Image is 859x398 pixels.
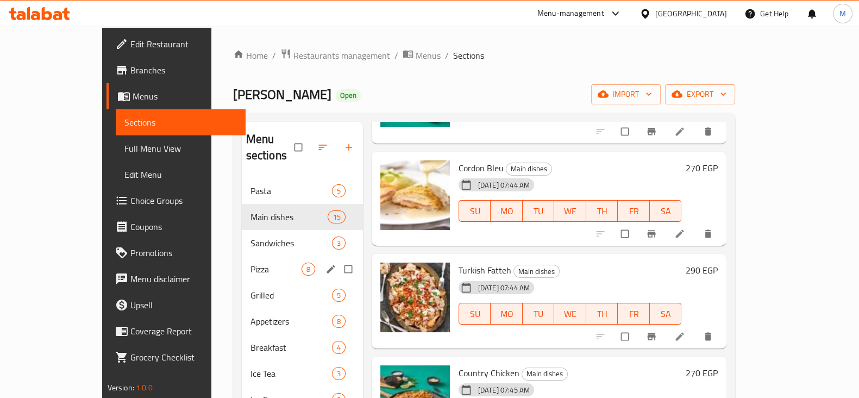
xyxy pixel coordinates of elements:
[242,360,363,387] div: Ice Tea3
[674,228,687,239] a: Edit menu item
[474,283,534,293] span: [DATE] 07:44 AM
[124,142,237,155] span: Full Menu View
[106,83,246,109] a: Menus
[686,365,718,381] h6: 270 EGP
[242,256,363,282] div: Pizza8edit
[380,263,450,332] img: Turkish Fatteh
[463,306,486,322] span: SU
[302,264,315,275] span: 8
[250,237,332,250] span: Sandwiches
[686,263,718,278] h6: 290 EGP
[654,306,678,322] span: SA
[495,203,518,219] span: MO
[333,343,345,353] span: 4
[108,381,134,395] span: Version:
[522,368,567,380] span: Main dishes
[618,200,650,222] button: FR
[106,31,246,57] a: Edit Restaurant
[416,49,441,62] span: Menus
[233,82,331,107] span: [PERSON_NAME]
[650,200,682,222] button: SA
[333,238,345,248] span: 3
[523,303,555,325] button: TU
[491,303,523,325] button: MO
[280,48,390,63] a: Restaurants management
[328,210,345,223] div: items
[615,326,637,347] span: Select to update
[333,290,345,301] span: 5
[250,210,328,223] div: Main dishes
[474,180,534,190] span: [DATE] 07:44 AM
[463,203,486,219] span: SU
[495,306,518,322] span: MO
[586,303,618,325] button: TH
[136,381,153,395] span: 1.0.0
[639,120,666,144] button: Branch-specific-item
[600,88,652,101] span: import
[336,91,361,100] span: Open
[591,306,614,322] span: TH
[250,341,332,354] span: Breakfast
[293,49,390,62] span: Restaurants management
[302,263,315,276] div: items
[106,318,246,344] a: Coverage Report
[674,126,687,137] a: Edit menu item
[332,289,346,302] div: items
[250,289,332,302] div: Grilled
[696,222,722,246] button: delete
[459,262,511,278] span: Turkish Fatteh
[130,64,237,77] span: Branches
[554,303,586,325] button: WE
[506,163,551,175] span: Main dishes
[332,315,346,328] div: items
[250,263,302,276] div: Pizza
[650,303,682,325] button: SA
[250,315,332,328] span: Appetizers
[242,308,363,334] div: Appetizers8
[445,49,449,62] li: /
[328,212,344,222] span: 15
[696,120,722,144] button: delete
[242,178,363,204] div: Pasta5
[622,306,645,322] span: FR
[250,367,332,380] span: Ice Tea
[332,367,346,380] div: items
[130,194,237,207] span: Choice Groups
[116,109,246,135] a: Sections
[324,262,340,276] button: edit
[591,84,661,104] button: import
[106,344,246,370] a: Grocery Checklist
[380,160,450,230] img: Cordon Bleu
[106,240,246,266] a: Promotions
[839,8,846,20] span: M
[639,222,666,246] button: Branch-specific-item
[106,188,246,214] a: Choice Groups
[403,48,441,63] a: Menus
[523,200,555,222] button: TU
[333,186,345,196] span: 5
[459,160,504,176] span: Cordon Bleu
[333,316,345,327] span: 8
[272,49,276,62] li: /
[246,131,294,164] h2: Menu sections
[622,203,645,219] span: FR
[559,306,582,322] span: WE
[527,203,550,219] span: TU
[133,90,237,103] span: Menus
[654,203,678,219] span: SA
[116,161,246,188] a: Edit Menu
[591,203,614,219] span: TH
[459,200,491,222] button: SU
[124,168,237,181] span: Edit Menu
[332,341,346,354] div: items
[696,325,722,349] button: delete
[674,331,687,342] a: Edit menu item
[336,89,361,102] div: Open
[559,203,582,219] span: WE
[655,8,727,20] div: [GEOGRAPHIC_DATA]
[615,223,637,244] span: Select to update
[537,7,604,20] div: Menu-management
[130,220,237,233] span: Coupons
